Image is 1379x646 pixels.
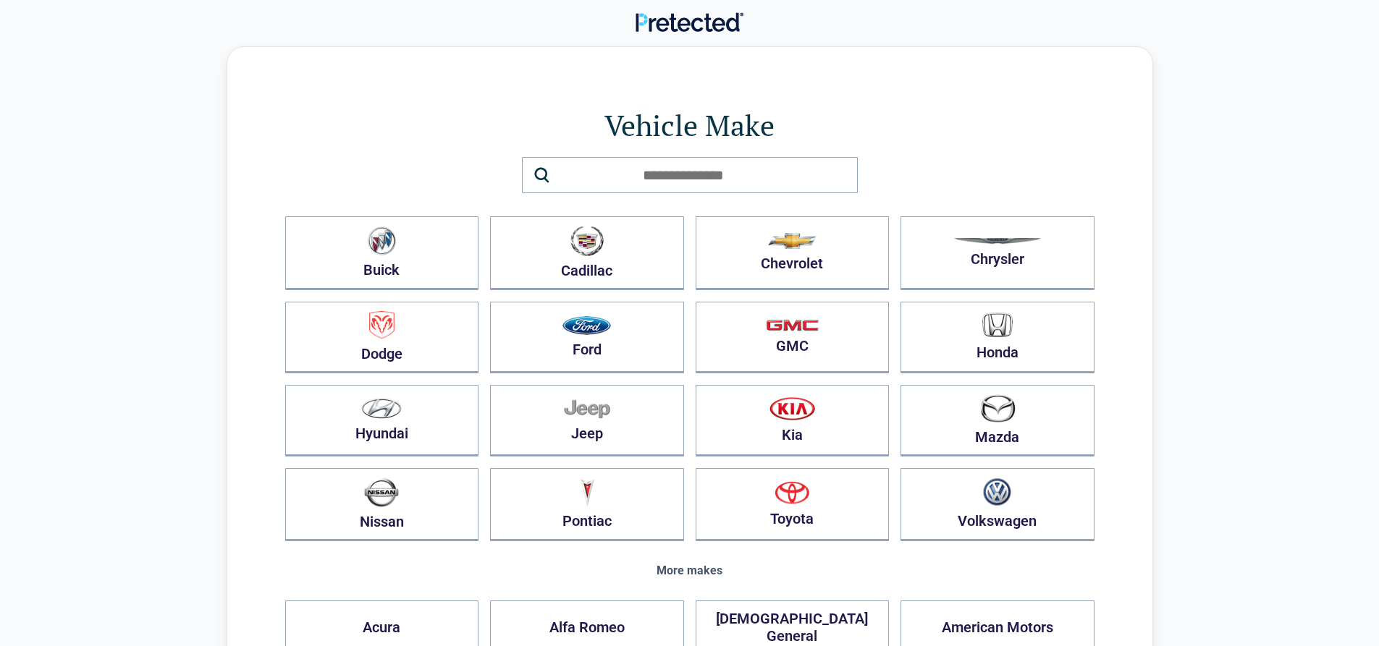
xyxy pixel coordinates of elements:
button: Chevrolet [696,216,890,290]
button: Buick [285,216,479,290]
button: Volkswagen [901,468,1095,541]
h1: Vehicle Make [285,105,1095,145]
button: Pontiac [490,468,684,541]
button: Honda [901,302,1095,373]
button: Ford [490,302,684,373]
button: Mazda [901,385,1095,456]
button: Dodge [285,302,479,373]
button: Hyundai [285,385,479,456]
button: Cadillac [490,216,684,290]
button: Jeep [490,385,684,456]
button: Kia [696,385,890,456]
button: Toyota [696,468,890,541]
button: Nissan [285,468,479,541]
div: More makes [285,564,1095,577]
button: Chrysler [901,216,1095,290]
button: GMC [696,302,890,373]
